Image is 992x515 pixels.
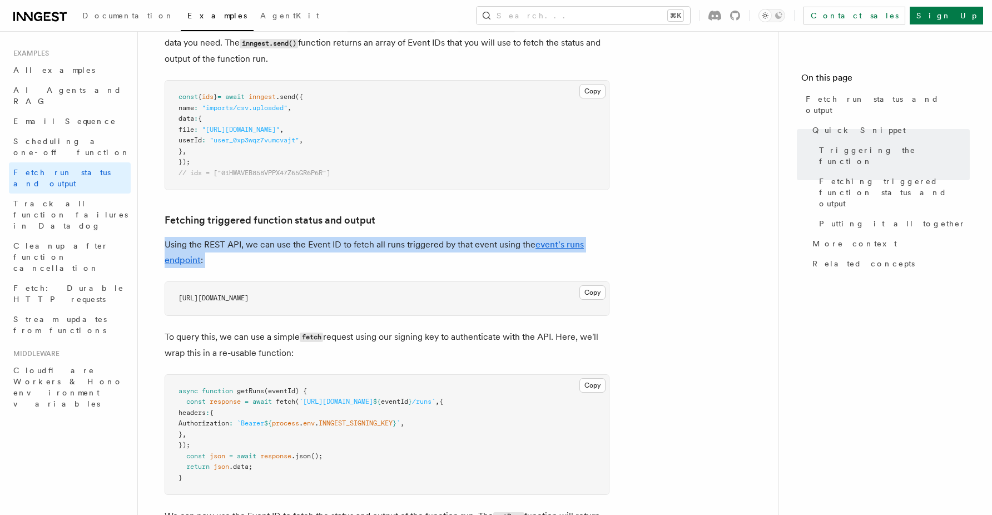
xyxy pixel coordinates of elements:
span: Fetching triggered function status and output [819,176,970,209]
a: AgentKit [254,3,326,30]
span: }); [178,441,190,449]
span: .data; [229,463,252,471]
span: . [315,419,319,427]
span: { [439,398,443,405]
span: function [202,387,233,395]
span: Examples [9,49,49,58]
span: "[URL][DOMAIN_NAME]" [202,126,280,133]
span: /runs` [412,398,435,405]
span: }); [178,158,190,166]
a: Scheduling a one-off function [9,131,131,162]
button: Copy [579,378,606,393]
span: await [237,452,256,460]
span: eventId [381,398,408,405]
span: Email Sequence [13,117,116,126]
a: Contact sales [803,7,905,24]
span: AI Agents and RAG [13,86,122,106]
span: { [198,115,202,122]
h4: On this page [801,71,970,89]
span: : [202,136,206,144]
a: All examples [9,60,131,80]
span: .json [291,452,311,460]
span: Middleware [9,349,59,358]
span: ` [396,419,400,427]
p: Using the REST API, we can use the Event ID to fetch all runs triggered by that event using the : [165,237,609,268]
span: response [260,452,291,460]
span: { [198,93,202,101]
span: file [178,126,194,133]
span: , [400,419,404,427]
span: `Bearer [237,419,264,427]
span: "imports/csv.uploaded" [202,104,287,112]
span: Triggering the function [819,145,970,167]
span: } [178,474,182,482]
span: , [182,147,186,155]
a: More context [808,234,970,254]
span: : [194,115,198,122]
span: } [214,93,217,101]
a: AI Agents and RAG [9,80,131,111]
span: Fetch: Durable HTTP requests [13,284,124,304]
span: async [178,387,198,395]
button: Search...⌘K [477,7,690,24]
span: Documentation [82,11,174,20]
span: userId [178,136,202,144]
span: : [206,409,210,417]
span: .send [276,93,295,101]
span: env [303,419,315,427]
code: fetch [300,333,323,342]
span: "user_0xp3wqz7vumcvajt" [210,136,299,144]
span: inngest [249,93,276,101]
span: More context [812,238,897,249]
a: Quick Snippet [808,120,970,140]
span: json [214,463,229,471]
a: Related concepts [808,254,970,274]
span: `[URL][DOMAIN_NAME] [299,398,373,405]
span: } [393,419,396,427]
a: Putting it all together [815,214,970,234]
span: Authorization [178,419,229,427]
span: const [178,93,198,101]
span: } [178,430,182,438]
span: , [435,398,439,405]
a: Cleanup after function cancellation [9,236,131,278]
span: ( [295,398,299,405]
span: headers [178,409,206,417]
span: response [210,398,241,405]
span: Examples [187,11,247,20]
span: ({ [295,93,303,101]
a: Documentation [76,3,181,30]
span: (); [311,452,323,460]
a: Triggering the function [815,140,970,171]
span: Stream updates from functions [13,315,107,335]
button: Copy [579,285,606,300]
a: Examples [181,3,254,31]
span: name [178,104,194,112]
span: , [299,136,303,144]
a: Sign Up [910,7,983,24]
span: (eventId) { [264,387,307,395]
a: Fetch run status and output [9,162,131,194]
span: Fetch run status and output [806,93,970,116]
a: Email Sequence [9,111,131,131]
span: Related concepts [812,258,915,269]
span: INNGEST_SIGNING_KEY [319,419,393,427]
span: Fetch run status and output [13,168,111,188]
span: : [194,126,198,133]
span: , [287,104,291,112]
a: Cloudflare Workers & Hono environment variables [9,360,131,414]
span: await [225,93,245,101]
span: // ids = ["01HWAVEB858VPPX47Z65GR6P6R"] [178,169,330,177]
span: , [280,126,284,133]
span: process [272,419,299,427]
span: Track all function failures in Datadog [13,199,128,230]
span: ids [202,93,214,101]
code: inngest.send() [240,39,298,48]
a: Fetching triggered function status and output [815,171,970,214]
span: ${ [373,398,381,405]
span: : [229,419,233,427]
span: const [186,452,206,460]
a: Fetch run status and output [801,89,970,120]
span: return [186,463,210,471]
span: = [229,452,233,460]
